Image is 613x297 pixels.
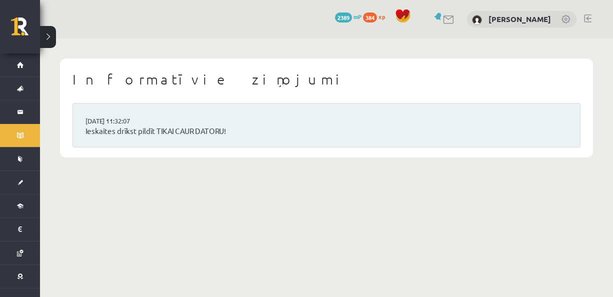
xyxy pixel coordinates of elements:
[72,71,580,88] h1: Informatīvie ziņojumi
[472,15,482,25] img: Jasmīne Davidova
[378,12,385,20] span: xp
[11,17,40,42] a: Rīgas 1. Tālmācības vidusskola
[85,125,567,137] a: Ieskaites drīkst pildīt TIKAI CAUR DATORU!
[85,116,160,126] a: [DATE] 11:32:07
[335,12,352,22] span: 2389
[363,12,390,20] a: 384 xp
[353,12,361,20] span: mP
[363,12,377,22] span: 384
[488,14,551,24] a: [PERSON_NAME]
[335,12,361,20] a: 2389 mP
